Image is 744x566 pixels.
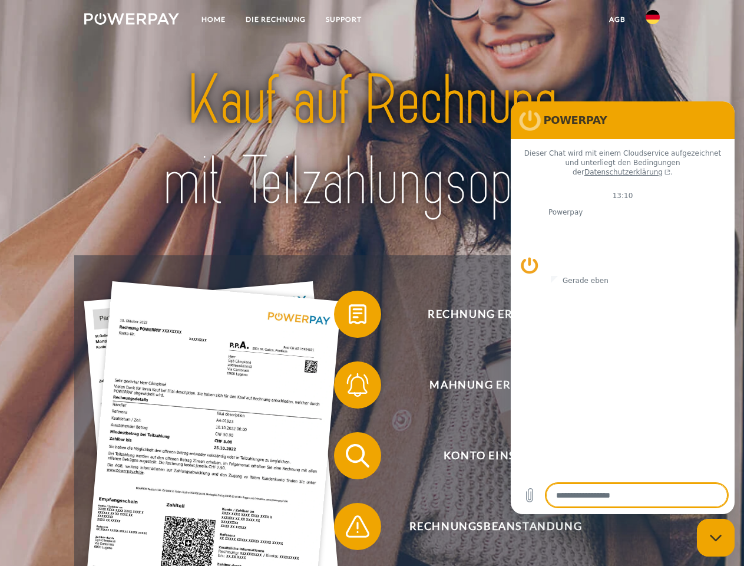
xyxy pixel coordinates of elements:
[334,503,640,550] button: Rechnungsbeanstandung
[113,57,631,226] img: title-powerpay_de.svg
[351,503,640,550] span: Rechnungsbeanstandung
[351,432,640,479] span: Konto einsehen
[334,291,640,338] button: Rechnung erhalten?
[316,9,372,30] a: SUPPORT
[343,300,372,329] img: qb_bill.svg
[646,10,660,24] img: de
[334,432,640,479] button: Konto einsehen
[84,13,179,25] img: logo-powerpay-white.svg
[599,9,636,30] a: agb
[343,370,372,400] img: qb_bell.svg
[343,441,372,470] img: qb_search.svg
[697,519,735,557] iframe: Schaltfläche zum Öffnen des Messaging-Fensters; Konversation läuft
[334,361,640,409] button: Mahnung erhalten?
[511,101,735,514] iframe: Messaging-Fenster
[343,512,372,541] img: qb_warning.svg
[236,9,316,30] a: DIE RECHNUNG
[351,291,640,338] span: Rechnung erhalten?
[191,9,236,30] a: Home
[351,361,640,409] span: Mahnung erhalten?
